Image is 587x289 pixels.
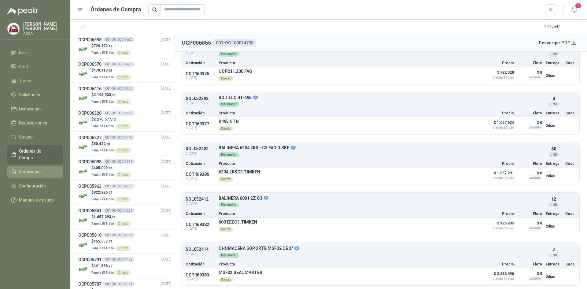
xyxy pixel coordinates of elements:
[78,85,102,92] h3: OCP006416
[23,22,63,31] p: [PERSON_NAME] [PERSON_NAME]
[7,103,63,115] a: Licitaciones
[544,22,580,32] div: 1 - 47 de 47
[518,220,542,227] p: $ 0
[19,120,47,126] span: Negociaciones
[546,162,562,165] p: Entrega
[518,111,542,115] p: Flete
[116,246,131,251] div: Directo
[116,50,131,55] div: Directo
[108,240,112,243] span: ,07
[103,86,135,91] div: 001-OC -00014530
[186,227,215,231] span: C: [DATE]
[103,111,135,116] div: 001-OC -00014475
[103,62,135,67] div: 001-OC -00014619
[78,281,102,287] h3: OCP005707
[552,246,555,253] p: 2
[186,126,215,130] span: C: [DATE]
[78,93,89,104] img: Company Logo
[78,256,102,263] h3: OCP005791
[528,75,542,80] div: Incluido
[91,198,115,201] span: Panela El Trébol
[94,142,110,146] span: 50.422
[7,166,63,178] a: Remisiones
[551,196,556,202] p: 12
[94,215,116,219] span: 1.657.293
[186,262,215,266] p: Cotización
[483,227,514,230] span: Crédito 60 días
[94,239,112,243] span: 455.357
[78,36,102,43] h3: OCP006598
[219,212,480,216] p: Producto
[483,119,514,129] p: $ 1.057.634
[546,273,562,280] p: 2 días
[78,207,172,227] a: OCP005861001-OC -00014221[DATE] Company Logo$1.657.293,96Panela El TrébolDirecto
[7,117,63,129] a: Negociaciones
[186,101,215,106] span: C: [DATE]
[116,270,131,275] div: Directo
[91,68,131,73] p: $
[19,169,42,175] span: Remisiones
[19,49,29,56] span: Inicio
[78,117,89,128] img: Company Logo
[161,232,172,238] span: [DATE]
[546,172,562,180] p: 2 días
[182,39,211,47] h2: OCP006855
[108,166,112,170] span: ,80
[91,214,131,220] p: $
[78,264,89,275] img: Company Logo
[108,44,112,48] span: ,12
[105,142,110,146] span: ,68
[219,270,262,275] p: MSF32.SEAL MASTER
[78,61,102,68] h3: OCP006570
[518,270,542,277] p: $ 0
[219,152,239,157] div: Por enviar
[19,197,54,203] span: Manuales y ayuda
[91,124,115,128] span: Panela El Trébol
[78,166,89,177] img: Company Logo
[219,262,480,266] p: Producto
[546,223,562,230] p: 2 días
[78,158,102,165] h3: OCP006098
[161,135,172,140] span: [DATE]
[19,134,33,140] span: Cotizar
[219,246,542,251] p: CHUMACERA SOPORTE MSF32 DE 2"
[91,117,131,122] p: $
[186,51,215,56] span: C: [DATE]
[91,246,115,250] span: Panela El Trébol
[94,93,116,97] span: 2.193.933
[546,111,562,115] p: Entrega
[548,202,559,207] div: UND
[186,76,215,80] span: C: [DATE]
[186,202,215,206] span: C: [DATE]
[103,37,135,42] div: 001-OC -00014650
[91,141,131,147] p: $
[161,86,172,91] span: [DATE]
[103,184,135,189] div: 001-OC -00014255
[116,124,131,129] div: Directo
[78,232,102,239] h3: OCP005810
[103,257,135,262] div: 001-OC -00014172
[161,110,172,116] span: [DATE]
[483,162,514,165] p: Precio
[103,135,135,140] div: 001-OC -00014418
[186,121,215,126] p: COT169377
[78,142,89,153] img: Company Logo
[219,95,542,101] p: RODILLO 4T-495
[186,96,215,101] p: SOL052392
[78,239,89,250] img: Company Logo
[483,111,514,115] p: Precio
[483,277,514,280] span: Crédito 60 días
[219,227,233,232] div: Directo
[219,126,233,131] div: Directo
[186,61,215,65] p: Cotización
[7,145,63,164] a: Órdenes de Compra
[19,183,46,189] span: Configuración
[7,131,63,143] a: Cotizar
[7,7,39,15] img: Logo peakr
[103,282,135,287] div: 001-OC -00014131
[548,152,559,157] div: UND
[94,68,112,72] span: 479.113
[535,37,580,49] button: Descargar PDF
[78,183,172,202] a: OCP005963001-OC -00014255[DATE] Company Logo$822.926,65Panela El TrébolDirecto
[78,110,102,117] h3: OCP006320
